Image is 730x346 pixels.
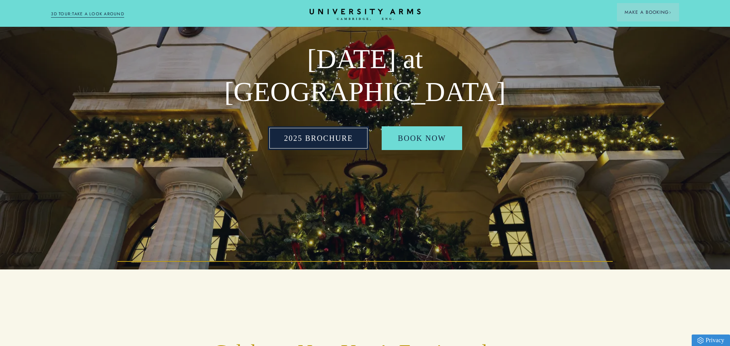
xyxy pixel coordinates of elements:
a: 3D TOUR:TAKE A LOOK AROUND [51,11,124,18]
img: Privacy [697,337,704,344]
a: 2025 BROCHURE [268,126,369,150]
span: Make a Booking [625,9,671,16]
button: Make a BookingArrow icon [617,3,679,21]
h1: [DATE] at [GEOGRAPHIC_DATA] [212,43,518,108]
img: Arrow icon [669,11,671,14]
a: Home [310,9,421,21]
a: BOOK NOW [382,126,462,150]
a: Privacy [692,335,730,346]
